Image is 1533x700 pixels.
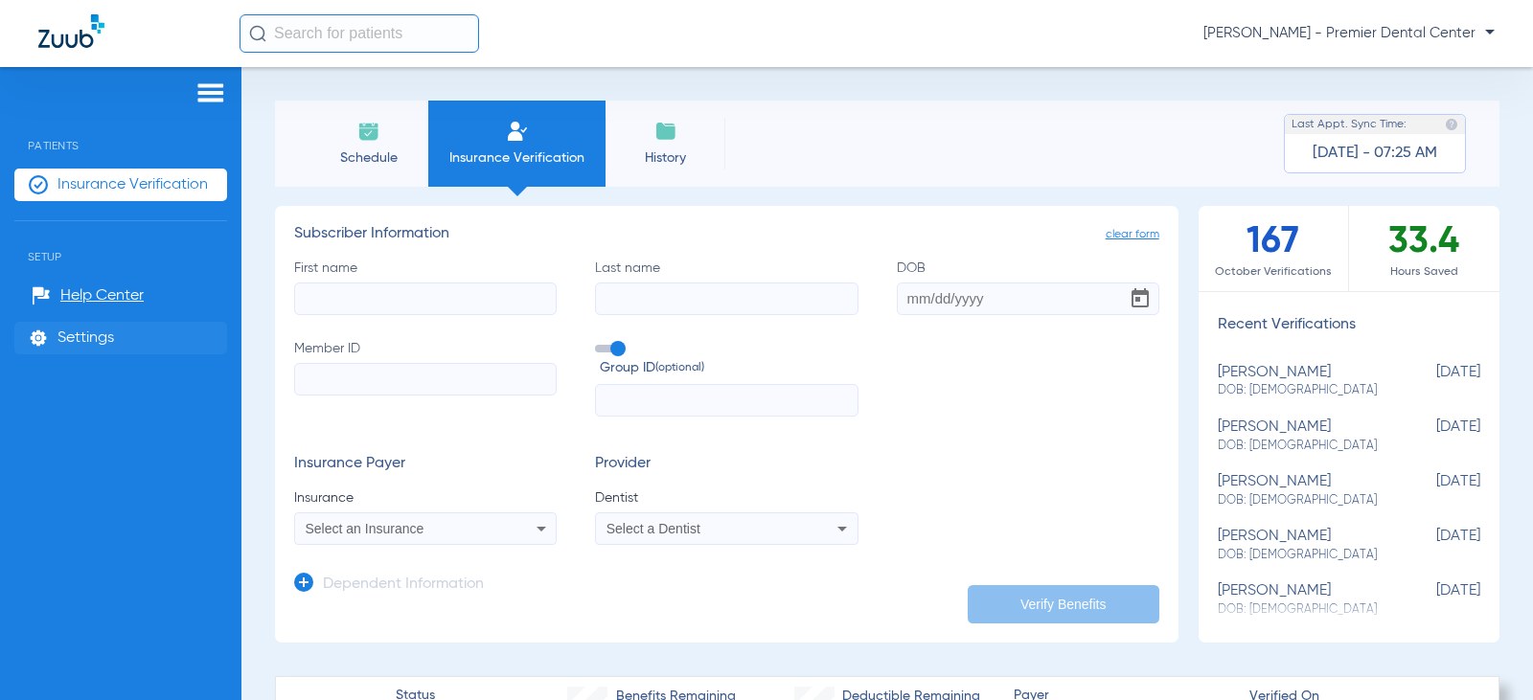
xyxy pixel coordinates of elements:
h3: Provider [595,455,858,474]
span: [PERSON_NAME] - Premier Dental Center [1203,24,1495,43]
input: Last name [595,282,858,315]
span: Schedule [323,148,414,168]
span: DOB: [DEMOGRAPHIC_DATA] [1218,547,1384,564]
span: Settings [57,328,114,348]
div: [PERSON_NAME] [1218,582,1384,618]
img: last sync help info [1445,118,1458,131]
span: October Verifications [1199,262,1348,282]
input: DOBOpen calendar [897,282,1159,315]
span: [DATE] [1384,582,1480,618]
div: [PERSON_NAME] [1218,528,1384,563]
label: Last name [595,259,858,315]
input: First name [294,282,557,315]
span: clear form [1106,225,1159,244]
h3: Recent Verifications [1199,316,1499,335]
img: Schedule [357,120,380,143]
span: Select an Insurance [306,521,424,536]
span: Insurance Verification [443,148,591,168]
button: Verify Benefits [968,585,1159,623]
span: Dentist [595,488,858,508]
h3: Insurance Payer [294,455,557,474]
span: DOB: [DEMOGRAPHIC_DATA] [1218,382,1384,399]
img: Manual Insurance Verification [506,120,529,143]
input: Search for patients [240,14,479,53]
h3: Subscriber Information [294,225,1159,244]
label: First name [294,259,557,315]
span: Group ID [600,358,858,378]
label: DOB [897,259,1159,315]
h3: Dependent Information [323,576,484,595]
span: Hours Saved [1349,262,1499,282]
span: Patients [14,110,227,152]
span: History [620,148,711,168]
img: hamburger-icon [195,81,226,104]
span: Last Appt. Sync Time: [1292,115,1407,134]
a: Help Center [32,286,144,305]
div: [PERSON_NAME] [1218,473,1384,508]
span: DOB: [DEMOGRAPHIC_DATA] [1218,492,1384,509]
div: 167 [1199,206,1349,291]
img: History [654,120,677,143]
button: Open calendar [1121,280,1159,318]
div: [PERSON_NAME] [1218,418,1384,454]
span: DOB: [DEMOGRAPHIC_DATA] [1218,438,1384,455]
img: Search Icon [249,25,266,42]
label: Member ID [294,339,557,418]
div: [PERSON_NAME] [1218,364,1384,399]
span: Insurance Verification [57,175,208,194]
span: Setup [14,221,227,263]
span: Help Center [60,286,144,305]
img: Zuub Logo [38,14,104,48]
span: [DATE] [1384,418,1480,454]
span: Select a Dentist [606,521,700,536]
span: [DATE] [1384,364,1480,399]
span: [DATE] - 07:25 AM [1313,144,1437,163]
input: Member ID [294,363,557,395]
span: [DATE] [1384,528,1480,563]
span: Insurance [294,488,557,508]
div: 33.4 [1349,206,1499,291]
span: [DATE] [1384,473,1480,508]
small: (optional) [655,358,704,378]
